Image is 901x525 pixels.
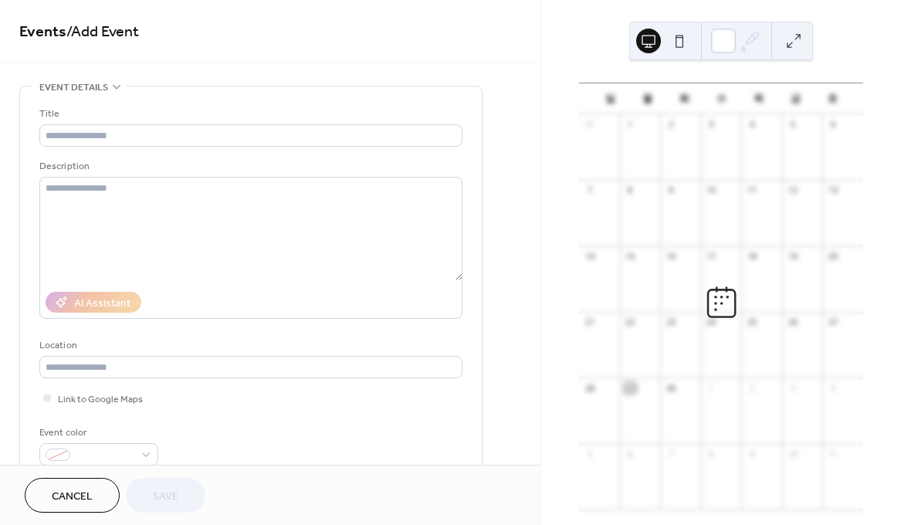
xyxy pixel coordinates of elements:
div: 31 [584,119,595,130]
div: 14 [584,250,595,262]
div: 1 [706,382,717,394]
div: 금 [777,83,814,114]
span: Event details [39,80,108,96]
div: 토 [814,83,851,114]
div: 월 [628,83,666,114]
div: Title [39,106,459,122]
div: Description [39,158,459,174]
div: 25 [746,317,757,328]
div: 11 [827,448,838,459]
div: 화 [666,83,703,114]
div: 8 [706,448,717,459]
div: 21 [584,317,595,328]
div: 2 [746,382,757,394]
span: Link to Google Maps [58,391,143,408]
div: 6 [625,448,636,459]
div: 6 [827,119,838,130]
div: 30 [665,382,676,394]
div: 7 [665,448,676,459]
div: 9 [746,448,757,459]
div: 19 [787,250,798,262]
div: 5 [787,119,798,130]
div: 수 [703,83,740,114]
div: 10 [787,448,798,459]
a: Events [19,17,66,47]
div: 12 [787,185,798,196]
div: 13 [827,185,838,196]
div: 4 [827,382,838,394]
div: Event color [39,425,155,441]
div: 27 [827,317,838,328]
div: 10 [706,185,717,196]
div: 3 [706,119,717,130]
span: / Add Event [66,17,139,47]
div: 24 [706,317,717,328]
div: Location [39,337,459,354]
div: 9 [665,185,676,196]
div: 18 [746,250,757,262]
div: 목 [740,83,777,114]
div: 11 [746,185,757,196]
button: Cancel [25,478,120,513]
div: 26 [787,317,798,328]
div: 5 [584,448,595,459]
div: 4 [746,119,757,130]
div: 2 [665,119,676,130]
div: 8 [625,185,636,196]
span: Cancel [52,489,93,505]
div: 7 [584,185,595,196]
div: 16 [665,250,676,262]
div: 17 [706,250,717,262]
div: 29 [625,382,636,394]
div: 20 [827,250,838,262]
div: 1 [625,119,636,130]
div: 22 [625,317,636,328]
div: 일 [591,83,628,114]
div: 23 [665,317,676,328]
div: 15 [625,250,636,262]
div: 28 [584,382,595,394]
div: 3 [787,382,798,394]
